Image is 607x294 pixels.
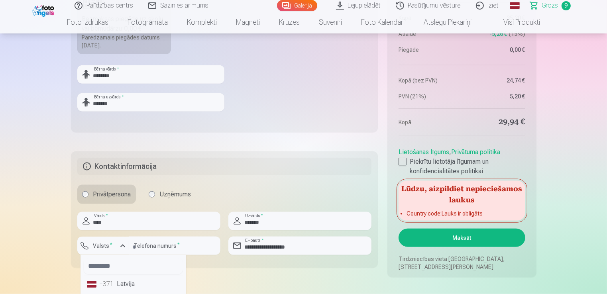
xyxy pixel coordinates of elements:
div: , [399,144,525,176]
span: -5,26 € [490,30,507,38]
dt: Kopā [399,117,458,128]
dd: 24,74 € [466,76,525,84]
a: Privātuma politika [451,148,500,156]
a: Visi produkti [481,11,550,33]
input: Privātpersona [82,191,88,198]
a: Foto izdrukas [57,11,118,33]
label: Piekrītu lietotāja līgumam un konfidencialitātes politikai [399,157,525,176]
a: Atslēgu piekariņi [414,11,481,33]
a: Suvenīri [309,11,352,33]
span: 15 % [509,30,525,38]
dt: Kopā (bez PVN) [399,76,458,84]
div: Lauks ir obligāts [77,255,129,261]
input: Uzņēmums [149,191,155,198]
dt: Atlaide [399,30,458,38]
button: Maksāt [399,229,525,247]
dd: 29,94 € [466,117,525,128]
li: Country code : Lauks ir obligāts [407,210,517,218]
li: Latvija [84,276,183,292]
a: Krūzes [269,11,309,33]
p: Tirdzniecības vieta [GEOGRAPHIC_DATA], [STREET_ADDRESS][PERSON_NAME] [399,255,525,271]
div: Paredzamais piegādes datums [DATE]. [82,33,167,49]
dt: PVN (21%) [399,92,458,100]
label: Uzņēmums [144,185,196,204]
a: Komplekti [177,11,226,33]
dd: 0,00 € [466,46,525,54]
label: Valsts [90,242,116,250]
a: Fotogrāmata [118,11,177,33]
button: Valsts* [77,237,129,255]
span: 9 [562,1,571,10]
label: Privātpersona [77,185,136,204]
a: Foto kalendāri [352,11,414,33]
dd: 5,20 € [466,92,525,100]
img: /fa1 [32,3,56,17]
div: +371 [100,279,116,289]
h5: Kontaktinformācija [77,158,372,175]
span: Grozs [542,1,558,10]
a: Magnēti [226,11,269,33]
a: Lietošanas līgums [399,148,449,156]
dt: Piegāde [399,46,458,54]
h5: Lūdzu, aizpildiet nepieciešamos laukus [399,181,525,206]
